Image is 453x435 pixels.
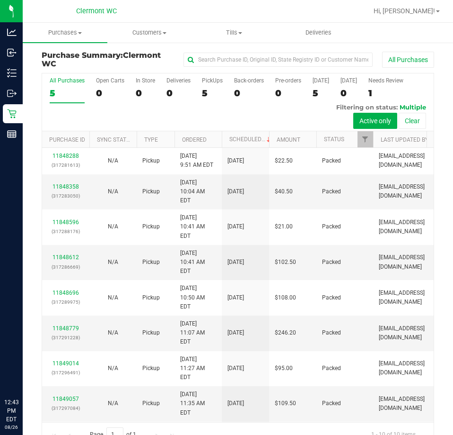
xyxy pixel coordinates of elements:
span: [DATE] [227,328,244,337]
div: 0 [340,88,357,99]
span: Packed [322,399,341,408]
div: Open Carts [96,77,124,84]
button: Active only [353,113,397,129]
span: [DATE] 11:27 AM EDT [180,355,216,382]
div: [DATE] [340,77,357,84]
span: [DATE] [227,187,244,196]
span: Packed [322,293,341,302]
span: Filtering on status: [336,103,398,111]
span: $21.00 [275,222,293,231]
div: 1 [368,88,403,99]
p: (317291228) [48,333,84,342]
span: Hi, [PERSON_NAME]! [374,7,435,15]
span: Packed [322,222,341,231]
p: (317288176) [48,227,84,236]
a: Deliveries [276,23,361,43]
span: Not Applicable [108,365,118,372]
div: In Store [136,77,155,84]
span: Tills [192,28,276,37]
div: Deliveries [166,77,191,84]
inline-svg: Outbound [7,89,17,98]
div: Needs Review [368,77,403,84]
inline-svg: Inventory [7,68,17,78]
div: 0 [234,88,264,99]
span: Pickup [142,399,160,408]
span: Not Applicable [108,223,118,230]
div: 5 [313,88,329,99]
span: $108.00 [275,293,296,302]
span: Customers [108,28,192,37]
span: Pickup [142,222,160,231]
a: 11849057 [52,396,79,402]
div: 0 [136,88,155,99]
inline-svg: Reports [7,129,17,139]
a: Purchase ID [49,136,85,143]
div: PickUps [202,77,223,84]
span: Purchases [23,28,107,37]
span: $22.50 [275,156,293,165]
span: Packed [322,187,341,196]
span: Clermont WC [76,7,117,15]
span: Pickup [142,364,160,373]
span: [DATE] 11:35 AM EDT [180,390,216,417]
span: [DATE] 11:07 AM EDT [180,319,216,347]
span: [DATE] [227,258,244,267]
span: Not Applicable [108,259,118,265]
div: 0 [275,88,301,99]
button: N/A [108,399,118,408]
span: Clermont WC [42,51,161,68]
span: Pickup [142,293,160,302]
div: Pre-orders [275,77,301,84]
input: Search Purchase ID, Original ID, State Registry ID or Customer Name... [183,53,373,67]
h3: Purchase Summary: [42,51,173,68]
div: 0 [96,88,124,99]
button: Clear [399,113,426,129]
span: [DATE] 10:41 AM EDT [180,249,216,276]
span: Not Applicable [108,157,118,164]
a: 11848596 [52,219,79,226]
span: [DATE] [227,222,244,231]
p: 12:43 PM EDT [4,398,18,424]
span: Not Applicable [108,188,118,195]
p: (317286669) [48,263,84,272]
div: All Purchases [50,77,85,84]
button: N/A [108,222,118,231]
iframe: Resource center unread badge [28,358,39,369]
div: Back-orders [234,77,264,84]
span: [DATE] 9:51 AM EDT [180,152,213,170]
a: Sync Status [97,136,133,143]
span: Packed [322,156,341,165]
span: $109.50 [275,399,296,408]
inline-svg: Retail [7,109,17,118]
span: [DATE] [227,399,244,408]
a: 11849014 [52,360,79,367]
span: Pickup [142,328,160,337]
button: All Purchases [382,52,434,68]
span: [DATE] 10:04 AM EDT [180,178,216,206]
button: N/A [108,156,118,165]
p: (317281613) [48,161,84,170]
span: $95.00 [275,364,293,373]
span: Not Applicable [108,294,118,301]
span: [DATE] [227,293,244,302]
a: Tills [192,23,276,43]
a: Scheduled [229,136,272,143]
div: 5 [202,88,223,99]
a: 11848288 [52,153,79,159]
p: (317297084) [48,404,84,413]
div: [DATE] [313,77,329,84]
span: Pickup [142,156,160,165]
span: [DATE] 10:41 AM EDT [180,213,216,241]
a: 11848358 [52,183,79,190]
inline-svg: Inbound [7,48,17,57]
p: 08/26 [4,424,18,431]
a: Status [324,136,344,143]
span: $102.50 [275,258,296,267]
a: Customers [107,23,192,43]
button: N/A [108,187,118,196]
div: 0 [166,88,191,99]
span: Packed [322,258,341,267]
span: $40.50 [275,187,293,196]
a: 11848779 [52,325,79,332]
a: Type [144,136,158,143]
